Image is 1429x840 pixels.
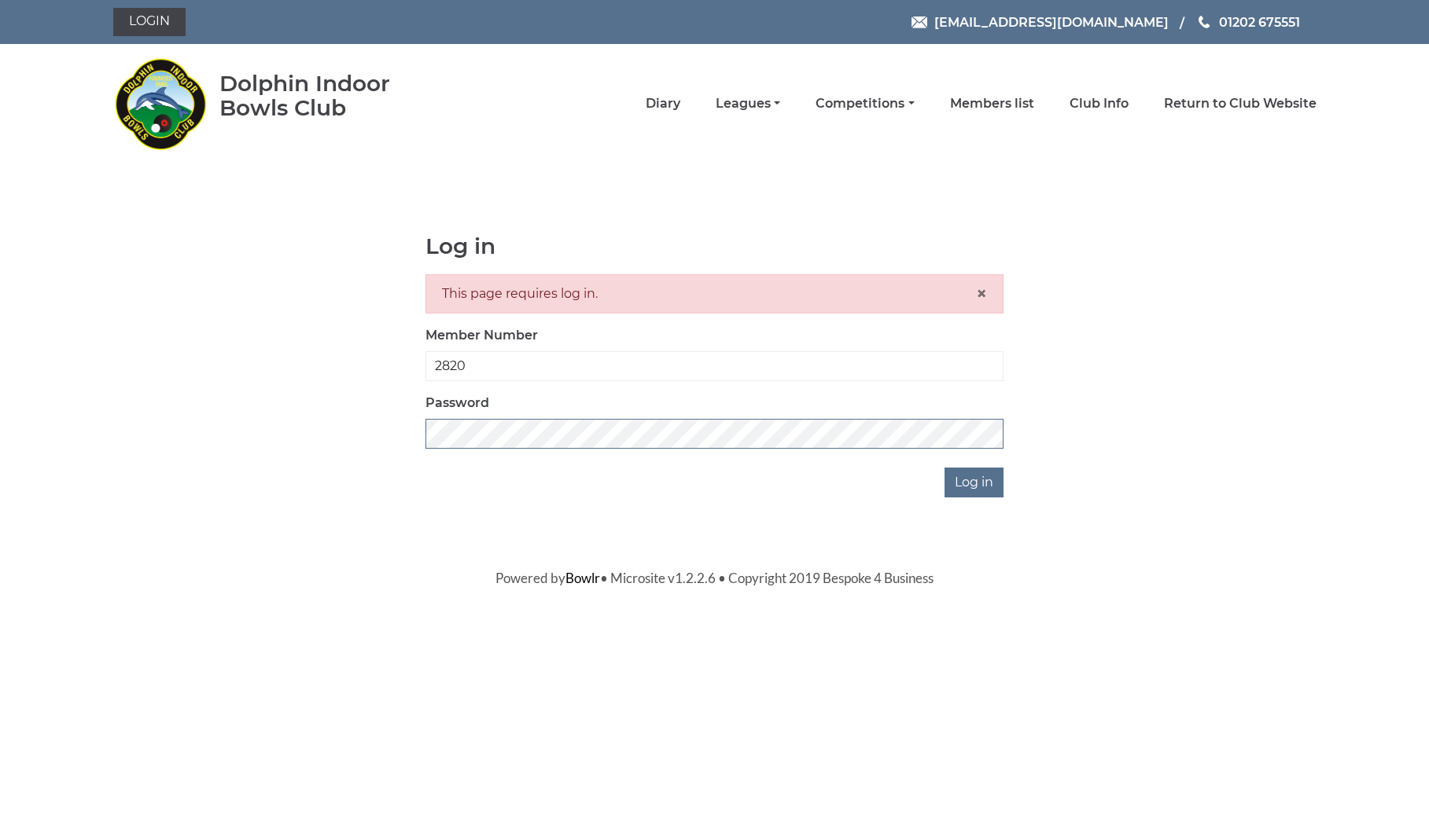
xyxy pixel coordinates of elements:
[1070,95,1129,112] a: Club Info
[912,17,927,28] img: Email
[1164,95,1317,112] a: Return to Club Website
[646,95,680,112] a: Diary
[934,14,1169,29] span: [EMAIL_ADDRESS][DOMAIN_NAME]
[495,570,934,586] span: Powered by • Microsite v1.2.2.6 • Copyright 2019 Bespoke 4 Business
[219,72,440,120] div: Dolphin Indoor Bowls Club
[950,95,1034,112] a: Members list
[565,570,600,586] a: Bowlr
[976,284,987,303] button: Close
[976,282,987,305] span: ×
[425,394,489,413] label: Password
[113,8,186,36] a: Login
[716,95,780,112] a: Leagues
[945,468,1004,497] input: Log in
[425,326,538,345] label: Member Number
[113,49,208,159] img: Dolphin Indoor Bowls Club
[425,234,1004,259] h1: Log in
[1196,13,1300,32] a: Phone us 01202 675551
[1219,14,1300,29] span: 01202 675551
[1199,16,1210,28] img: Phone us
[816,95,914,112] a: Competitions
[912,13,1169,32] a: Email [EMAIL_ADDRESS][DOMAIN_NAME]
[425,274,1004,314] div: This page requires log in.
